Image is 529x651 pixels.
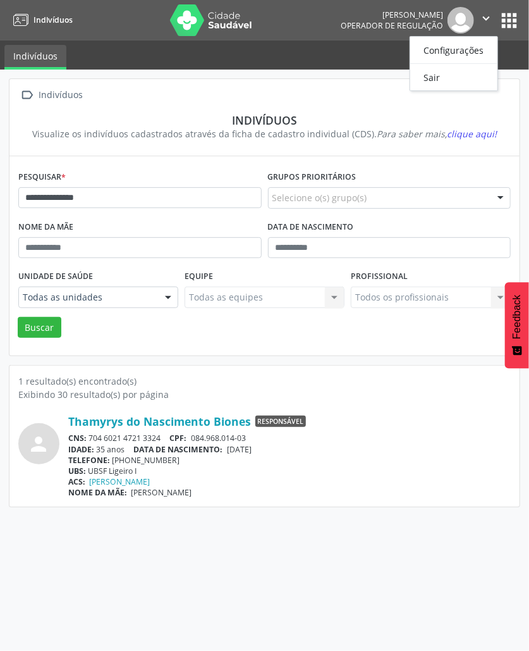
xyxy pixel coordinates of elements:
ul:  [410,36,498,91]
div: [PHONE_NUMBER] [68,455,511,466]
button:  [474,7,498,34]
label: Profissional [351,267,408,287]
label: Nome da mãe [18,218,73,237]
img: img [447,7,474,34]
span: UBS: [68,466,86,476]
div: UBSF Ligeiro I [68,466,511,476]
label: Data de nascimento [268,218,354,237]
a:  Indivíduos [18,86,85,104]
span: Selecione o(s) grupo(s) [272,191,367,204]
button: Buscar [18,317,61,338]
i: person [28,433,51,456]
span: [PERSON_NAME] [131,487,192,498]
button: Feedback - Mostrar pesquisa [505,282,529,368]
div: [PERSON_NAME] [341,9,443,20]
span: Indivíduos [33,15,73,25]
div: Indivíduos [37,86,85,104]
label: Pesquisar [18,168,66,187]
span: Todas as unidades [23,291,152,304]
div: 35 anos [68,444,511,455]
span: Operador de regulação [341,20,443,31]
i:  [479,11,493,25]
button: apps [498,9,520,32]
i:  [18,86,37,104]
div: 1 resultado(s) encontrado(s) [18,375,511,388]
div: Visualize os indivíduos cadastrados através da ficha de cadastro individual (CDS). [27,127,502,140]
span: IDADE: [68,444,94,455]
div: 704 6021 4721 3324 [68,433,511,443]
label: Equipe [185,267,213,287]
a: [PERSON_NAME] [90,476,150,487]
span: DATA DE NASCIMENTO: [134,444,223,455]
div: Exibindo 30 resultado(s) por página [18,388,511,401]
a: Configurações [410,41,497,59]
label: Grupos prioritários [268,168,356,187]
span: Feedback [511,295,523,339]
a: Indivíduos [9,9,73,30]
span: NOME DA MÃE: [68,487,127,498]
i: Para saber mais, [377,128,497,140]
span: CNS: [68,433,87,443]
a: Sair [410,68,497,86]
span: 084.968.014-03 [191,433,246,443]
span: CPF: [170,433,187,443]
a: Thamyrys do Nascimento Biones [68,414,251,428]
span: ACS: [68,476,85,487]
span: [DATE] [227,444,252,455]
div: Indivíduos [27,113,502,127]
span: Responsável [255,416,306,427]
label: Unidade de saúde [18,267,93,287]
a: Indivíduos [4,45,66,70]
span: clique aqui! [447,128,497,140]
span: TELEFONE: [68,455,110,466]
